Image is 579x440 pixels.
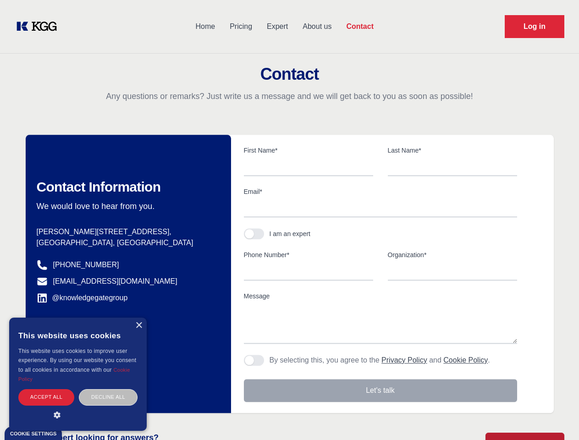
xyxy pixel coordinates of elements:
[37,201,216,212] p: We would love to hear from you.
[244,379,517,402] button: Let's talk
[533,396,579,440] iframe: Chat Widget
[443,356,488,364] a: Cookie Policy
[37,237,216,248] p: [GEOGRAPHIC_DATA], [GEOGRAPHIC_DATA]
[259,15,295,38] a: Expert
[18,367,130,382] a: Cookie Policy
[11,91,568,102] p: Any questions or remarks? Just write us a message and we will get back to you as soon as possible!
[37,226,216,237] p: [PERSON_NAME][STREET_ADDRESS],
[11,65,568,83] h2: Contact
[10,431,56,436] div: Cookie settings
[244,146,373,155] label: First Name*
[388,146,517,155] label: Last Name*
[339,15,381,38] a: Contact
[15,19,64,34] a: KOL Knowledge Platform: Talk to Key External Experts (KEE)
[53,276,177,287] a: [EMAIL_ADDRESS][DOMAIN_NAME]
[18,324,138,346] div: This website uses cookies
[244,187,517,196] label: Email*
[270,229,311,238] div: I am an expert
[135,322,142,329] div: Close
[53,259,119,270] a: [PHONE_NUMBER]
[381,356,427,364] a: Privacy Policy
[244,291,517,301] label: Message
[79,389,138,405] div: Decline all
[244,250,373,259] label: Phone Number*
[270,355,490,366] p: By selecting this, you agree to the and .
[37,292,128,303] a: @knowledgegategroup
[18,348,136,373] span: This website uses cookies to improve user experience. By using our website you consent to all coo...
[388,250,517,259] label: Organization*
[18,389,74,405] div: Accept all
[37,179,216,195] h2: Contact Information
[222,15,259,38] a: Pricing
[295,15,339,38] a: About us
[188,15,222,38] a: Home
[505,15,564,38] a: Request Demo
